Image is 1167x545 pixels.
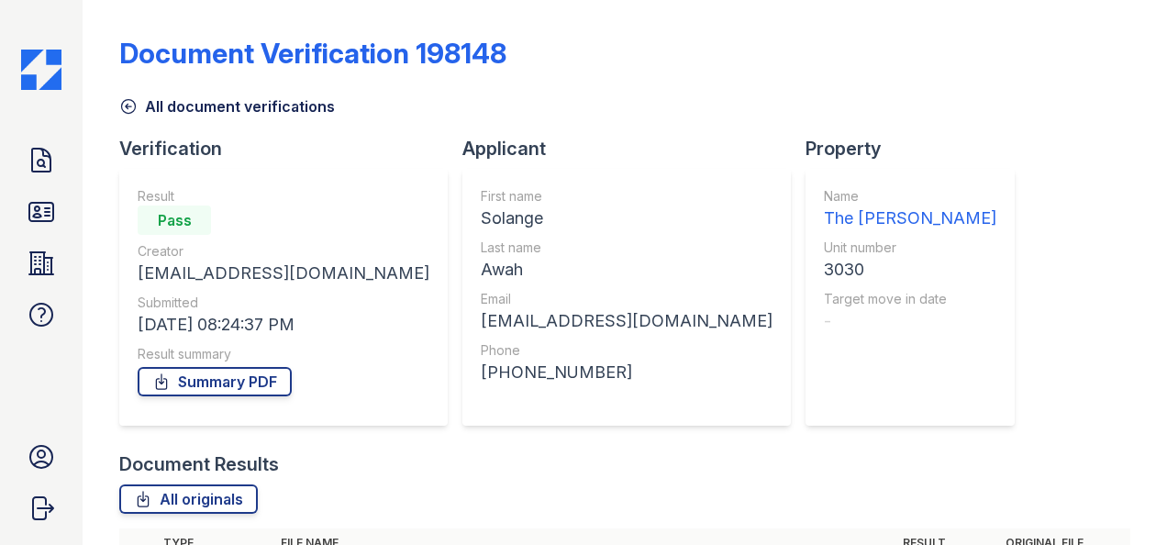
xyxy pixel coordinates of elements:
div: 3030 [824,257,996,283]
div: Awah [481,257,772,283]
a: All originals [119,484,258,514]
div: Document Results [119,451,279,477]
a: Name The [PERSON_NAME] [824,187,996,231]
div: Creator [138,242,429,261]
div: Phone [481,341,772,360]
div: Last name [481,239,772,257]
div: [PHONE_NUMBER] [481,360,772,385]
div: Document Verification 198148 [119,37,506,70]
a: All document verifications [119,95,335,117]
div: Verification [119,136,462,161]
div: Applicant [462,136,806,161]
div: Name [824,187,996,206]
div: First name [481,187,772,206]
div: - [824,308,996,334]
a: Summary PDF [138,367,292,396]
div: Email [481,290,772,308]
div: Target move in date [824,290,996,308]
div: The [PERSON_NAME] [824,206,996,231]
div: [EMAIL_ADDRESS][DOMAIN_NAME] [138,261,429,286]
div: [DATE] 08:24:37 PM [138,312,429,338]
div: Submitted [138,294,429,312]
div: Result summary [138,345,429,363]
div: [EMAIL_ADDRESS][DOMAIN_NAME] [481,308,772,334]
div: Solange [481,206,772,231]
div: Unit number [824,239,996,257]
img: CE_Icon_Blue-c292c112584629df590d857e76928e9f676e5b41ef8f769ba2f05ee15b207248.png [21,50,61,90]
div: Result [138,187,429,206]
div: Pass [138,206,211,235]
div: Property [806,136,1029,161]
